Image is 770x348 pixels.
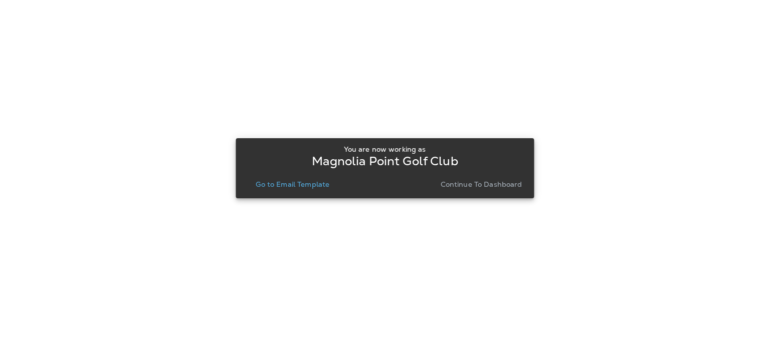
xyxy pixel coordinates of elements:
[252,177,333,191] button: Go to Email Template
[437,177,526,191] button: Continue to Dashboard
[312,157,458,165] p: Magnolia Point Golf Club
[344,145,426,153] p: You are now working as
[256,180,329,188] p: Go to Email Template
[441,180,522,188] p: Continue to Dashboard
